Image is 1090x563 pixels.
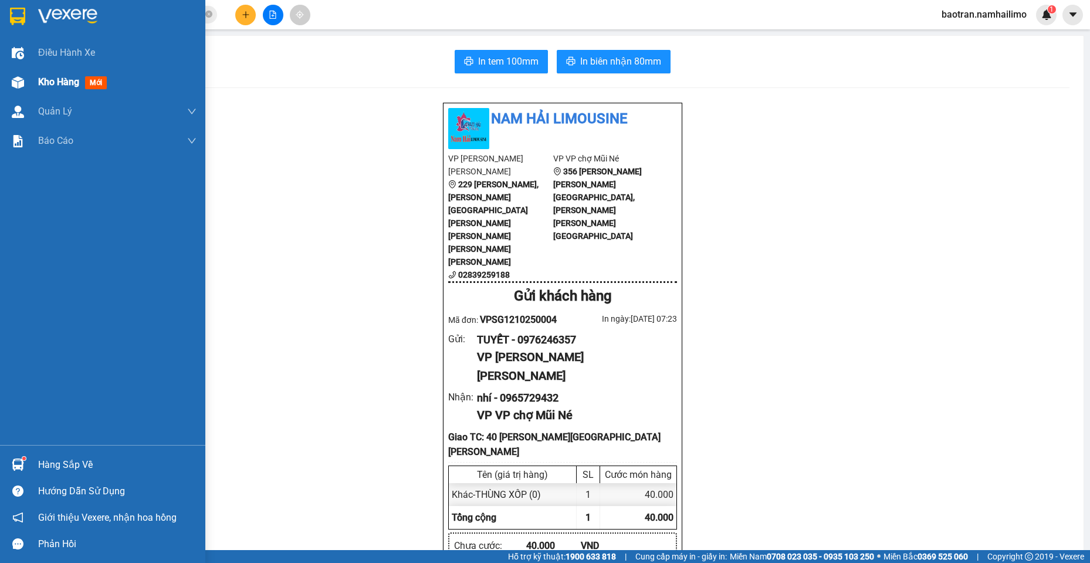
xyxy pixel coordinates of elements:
[625,550,627,563] span: |
[452,469,573,480] div: Tên (giá trị hàng)
[448,180,456,188] span: environment
[464,56,473,68] span: printer
[38,76,79,87] span: Kho hàng
[645,512,673,523] span: 40.000
[585,512,591,523] span: 1
[1068,9,1078,20] span: caret-down
[38,104,72,119] span: Quản Lý
[932,7,1036,22] span: baotran.namhailimo
[730,550,874,563] span: Miền Nam
[452,489,541,500] span: Khác - THÙNG XỐP (0)
[10,50,104,65] div: TUYẾT
[448,271,456,279] span: phone
[112,10,282,38] div: VP [PERSON_NAME][GEOGRAPHIC_DATA]
[553,152,658,165] li: VP VP chợ Mũi Né
[458,270,510,279] b: 02839259188
[10,65,104,81] div: 0976246357
[85,76,107,89] span: mới
[10,10,28,22] span: Gửi:
[580,54,661,69] span: In biên nhận 80mm
[448,180,539,267] b: 229 [PERSON_NAME], [PERSON_NAME][GEOGRAPHIC_DATA][PERSON_NAME][PERSON_NAME][PERSON_NAME][PERSON_N...
[478,54,539,69] span: In tem 100mm
[477,348,668,385] div: VP [PERSON_NAME] [PERSON_NAME]
[448,332,477,346] div: Gửi :
[448,285,677,308] div: Gửi khách hàng
[557,50,671,73] button: printerIn biên nhận 80mm
[38,535,197,553] div: Phản hồi
[448,152,553,178] li: VP [PERSON_NAME] [PERSON_NAME]
[767,552,874,561] strong: 0708 023 035 - 0935 103 250
[12,459,24,471] img: warehouse-icon
[566,56,576,68] span: printer
[563,312,677,325] div: In ngày: [DATE] 07:23
[290,5,310,25] button: aim
[38,456,197,474] div: Hàng sắp về
[187,107,197,116] span: down
[477,332,668,348] div: TUYẾT - 0976246357
[38,483,197,500] div: Hướng dẫn sử dụng
[1041,9,1052,20] img: icon-new-feature
[22,457,26,460] sup: 1
[454,538,526,553] div: Chưa cước :
[883,550,968,563] span: Miền Bắc
[448,108,677,130] li: Nam Hải Limousine
[448,312,563,327] div: Mã đơn:
[566,552,616,561] strong: 1900 633 818
[480,314,557,325] span: VPSG1210250004
[205,11,212,18] span: close-circle
[12,76,24,89] img: warehouse-icon
[877,554,881,559] span: ⚪️
[553,167,561,176] span: environment
[12,135,24,147] img: solution-icon
[112,52,282,69] div: 0965729432
[448,430,677,459] div: Giao TC: 40 [PERSON_NAME][GEOGRAPHIC_DATA][PERSON_NAME]
[205,9,212,21] span: close-circle
[242,11,250,19] span: plus
[12,47,24,59] img: warehouse-icon
[12,538,23,549] span: message
[553,167,642,241] b: 356 [PERSON_NAME] [PERSON_NAME][GEOGRAPHIC_DATA], [PERSON_NAME] [PERSON_NAME][GEOGRAPHIC_DATA]
[12,106,24,118] img: warehouse-icon
[1025,552,1033,561] span: copyright
[1050,5,1054,14] span: 1
[12,512,23,523] span: notification
[10,10,104,50] div: [PERSON_NAME] [PERSON_NAME]
[448,108,489,149] img: logo.jpg
[1062,5,1083,25] button: caret-down
[263,5,283,25] button: file-add
[977,550,979,563] span: |
[10,8,25,25] img: logo-vxr
[187,136,197,146] span: down
[1048,5,1056,14] sup: 1
[38,133,73,148] span: Báo cáo
[12,486,23,497] span: question-circle
[448,390,477,404] div: Nhận :
[235,5,256,25] button: plus
[603,469,673,480] div: Cước món hàng
[269,11,277,19] span: file-add
[635,550,727,563] span: Cung cấp máy in - giấy in:
[526,538,581,553] div: 40.000
[296,11,304,19] span: aim
[38,45,95,60] span: Điều hành xe
[581,538,635,553] div: VND
[918,552,968,561] strong: 0369 525 060
[600,483,676,506] div: 40.000
[452,512,496,523] span: Tổng cộng
[112,11,140,23] span: Nhận:
[477,406,668,424] div: VP VP chợ Mũi Né
[455,50,548,73] button: printerIn tem 100mm
[38,510,177,525] span: Giới thiệu Vexere, nhận hoa hồng
[477,390,668,406] div: nhí - 0965729432
[112,38,282,52] div: nhí
[112,75,128,87] span: TC:
[577,483,600,506] div: 1
[580,469,597,480] div: SL
[508,550,616,563] span: Hỗ trợ kỹ thuật:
